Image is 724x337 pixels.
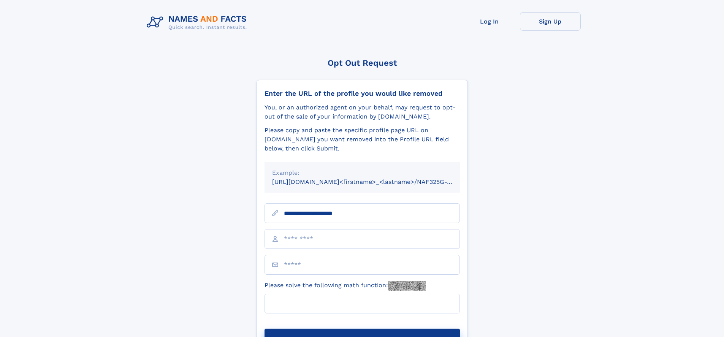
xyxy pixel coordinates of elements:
div: Opt Out Request [257,58,468,68]
small: [URL][DOMAIN_NAME]<firstname>_<lastname>/NAF325G-xxxxxxxx [272,178,474,185]
a: Sign Up [520,12,581,31]
div: Enter the URL of the profile you would like removed [265,89,460,98]
div: You, or an authorized agent on your behalf, may request to opt-out of the sale of your informatio... [265,103,460,121]
label: Please solve the following math function: [265,281,426,291]
div: Please copy and paste the specific profile page URL on [DOMAIN_NAME] you want removed into the Pr... [265,126,460,153]
div: Example: [272,168,452,177]
img: Logo Names and Facts [144,12,253,33]
a: Log In [459,12,520,31]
